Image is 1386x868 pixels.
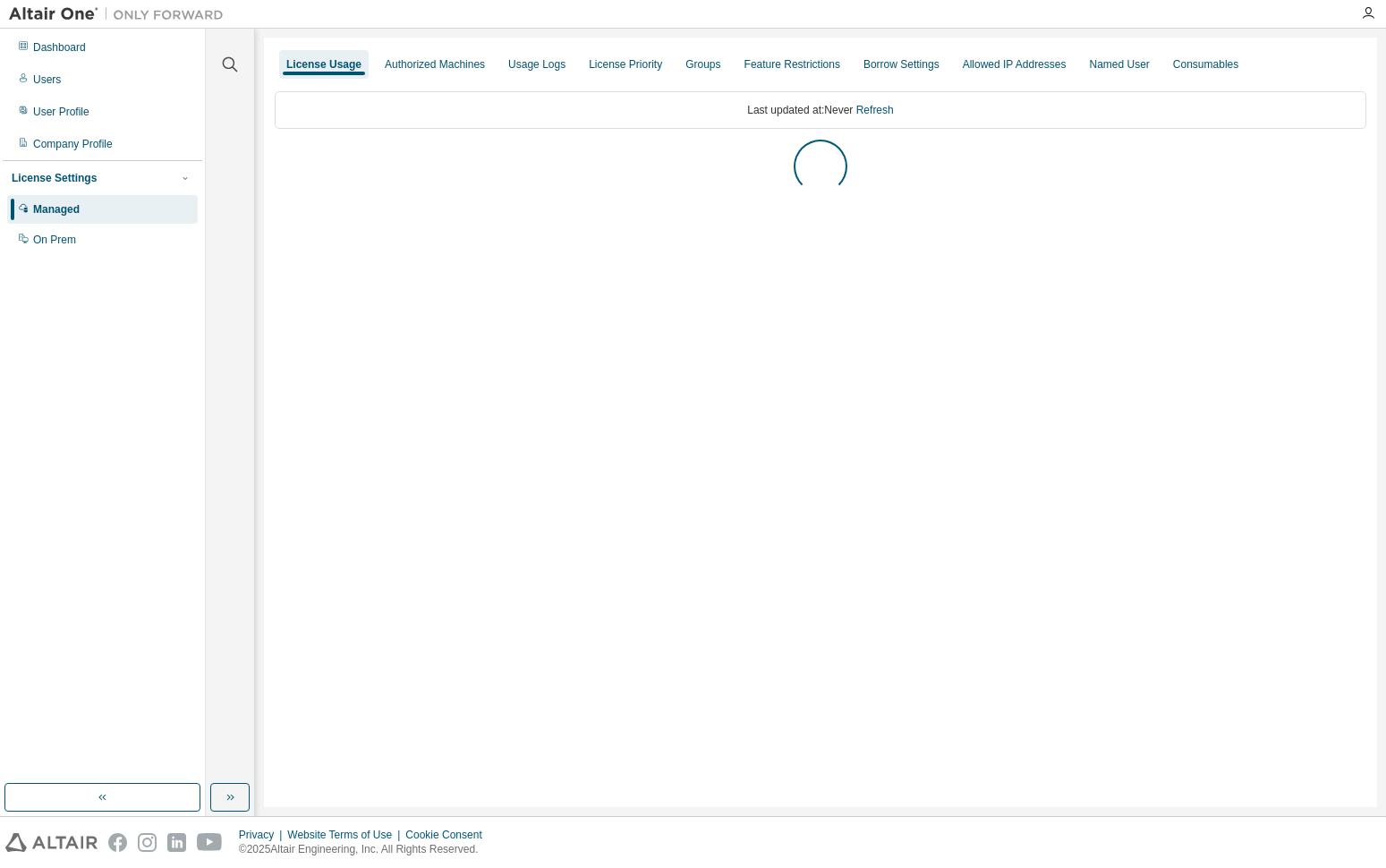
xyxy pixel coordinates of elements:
div: Company Profile [33,137,113,151]
img: altair_logo.svg [5,833,98,852]
p: © 2025 Altair Engineering, Inc. All Rights Reserved. [239,842,493,857]
img: Altair One [9,5,233,23]
div: Users [33,72,61,87]
div: User Profile [33,105,89,119]
img: linkedin.svg [167,833,186,852]
div: Usage Logs [508,57,565,72]
div: Authorized Machines [385,57,485,72]
div: License Settings [12,171,97,185]
div: Named User [1089,57,1149,72]
div: Borrow Settings [863,57,940,72]
div: Groups [685,57,720,72]
div: On Prem [33,233,76,247]
img: facebook.svg [108,833,127,852]
img: youtube.svg [197,833,223,852]
div: Cookie Consent [405,828,492,842]
div: Managed [33,202,80,217]
div: Website Terms of Use [287,828,405,842]
div: Allowed IP Addresses [963,57,1067,72]
div: Feature Restrictions [744,57,840,72]
a: Refresh [856,104,894,116]
div: Last updated at: Never [275,91,1366,129]
div: Privacy [239,828,287,842]
div: Consumables [1173,57,1238,72]
div: License Usage [286,57,361,72]
div: Dashboard [33,40,86,55]
div: License Priority [589,57,662,72]
img: instagram.svg [138,833,157,852]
